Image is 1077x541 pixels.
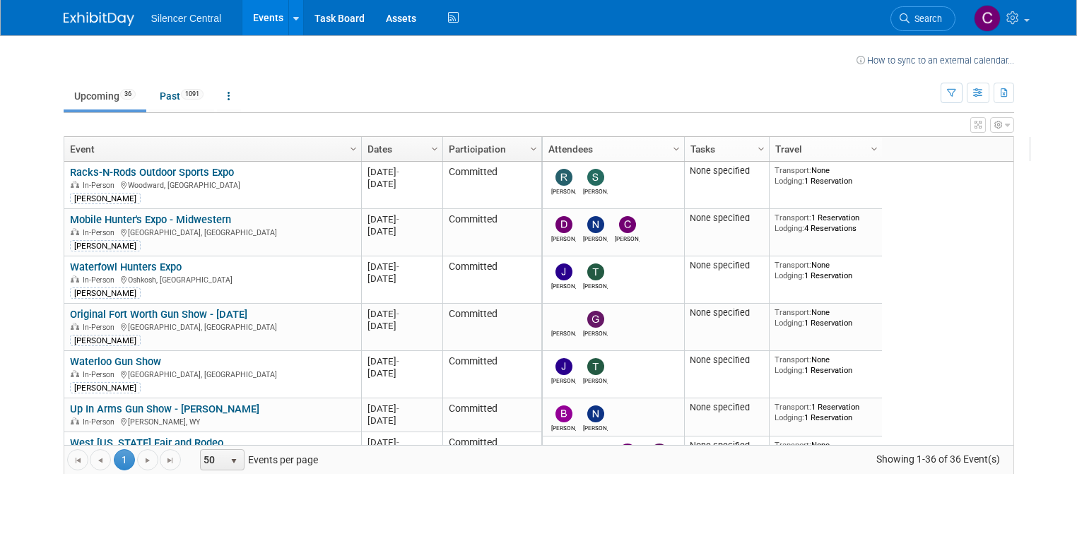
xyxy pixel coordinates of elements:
div: [DATE] [367,166,436,178]
a: Travel [775,137,873,161]
span: Go to the last page [165,455,176,466]
div: [DATE] [367,308,436,320]
span: Transport: [775,165,811,175]
span: In-Person [83,323,119,332]
div: Woodward, [GEOGRAPHIC_DATA] [70,179,355,191]
span: Lodging: [775,176,804,186]
div: Justin Armstrong [551,280,576,290]
span: - [396,309,399,319]
a: Attendees [548,137,675,161]
img: Sarah Young [587,169,604,186]
div: [GEOGRAPHIC_DATA], [GEOGRAPHIC_DATA] [70,226,355,238]
img: Julissa Linares [555,358,572,375]
a: Mobile Hunter's Expo - Midwestern [70,213,231,226]
span: Lodging: [775,270,804,280]
span: In-Person [83,370,119,379]
td: Committed [442,256,541,304]
div: Nickolas Osterman [583,233,608,242]
div: [DATE] [367,403,436,415]
div: [PERSON_NAME] [70,382,141,393]
span: In-Person [83,228,119,237]
td: Committed [442,304,541,351]
a: Up In Arms Gun Show - [PERSON_NAME] [70,403,259,415]
img: In-Person Event [71,275,79,283]
a: Column Settings [753,137,769,158]
span: Showing 1-36 of 36 Event(s) [863,449,1013,469]
span: Column Settings [671,143,682,155]
a: How to sync to an external calendar... [857,55,1014,66]
span: Events per page [182,449,332,470]
img: David Aguais [619,444,636,460]
a: Waterfowl Hunters Expo [70,261,182,273]
img: In-Person Event [71,370,79,377]
div: None 1 Reservation [775,165,876,186]
td: Committed [442,351,541,398]
div: [DATE] [367,320,436,332]
td: Committed [442,209,541,256]
div: [PERSON_NAME] [70,240,141,251]
span: Go to the next page [142,455,153,466]
a: Racks-N-Rods Outdoor Sports Expo [70,166,234,179]
div: None specified [690,402,763,413]
div: [DATE] [367,415,436,427]
div: Sarah Young [583,186,608,195]
div: [PERSON_NAME] [70,193,141,204]
div: Chuck Simpson [615,233,640,242]
span: Transport: [775,307,811,317]
a: Go to the last page [160,449,181,470]
div: None 1 Reservation [775,355,876,375]
span: Go to the previous page [95,455,106,466]
img: Gregory Wilkerson [587,311,604,328]
div: None 1 Reservation [775,260,876,280]
a: Past1091 [149,83,214,109]
span: - [396,403,399,414]
div: None specified [690,260,763,271]
img: Chuck Simpson [619,216,636,233]
div: [PERSON_NAME], WY [70,415,355,427]
div: Gregory Wilkerson [583,328,608,337]
a: Tasks [690,137,760,161]
span: - [396,261,399,272]
img: Noelle Kealoha [587,405,604,422]
img: Danielle Osterman [555,216,572,233]
span: select [228,456,240,467]
span: Column Settings [429,143,440,155]
div: [DATE] [367,178,436,190]
span: Silencer Central [151,13,222,24]
div: [DATE] [367,355,436,367]
img: Justin Armstrong [555,263,572,280]
img: In-Person Event [71,417,79,424]
img: Carin Froehlich [974,5,1001,32]
a: Go to the previous page [90,449,111,470]
img: Taylor Allen [587,444,604,460]
span: Lodging: [775,412,804,422]
span: Lodging: [775,223,804,233]
img: Shaun Olsberg [555,444,572,460]
span: 1 [114,449,135,470]
span: - [396,356,399,367]
a: Waterloo Gun Show [70,355,161,368]
span: Transport: [775,440,811,450]
span: - [396,167,399,177]
div: Noelle Kealoha [583,422,608,432]
a: Original Fort Worth Gun Show - [DATE] [70,308,247,321]
div: None 1 Reservation [775,440,876,460]
span: Column Settings [755,143,767,155]
span: Search [910,13,942,24]
a: Dates [367,137,433,161]
div: Tyler Phillips [583,280,608,290]
a: Column Settings [669,137,684,158]
div: [DATE] [367,436,436,448]
span: 36 [120,89,136,100]
td: Committed [442,432,541,480]
a: Column Settings [866,137,882,158]
img: Rob Young [555,169,572,186]
img: Tyler Phillips [587,263,604,280]
img: Nickolas Osterman [587,216,604,233]
div: [PERSON_NAME] [70,335,141,346]
span: In-Person [83,181,119,190]
a: West [US_STATE] Fair and Rodeo [70,436,223,449]
a: Column Settings [427,137,442,158]
div: Tyler Phillips [583,375,608,384]
a: Participation [449,137,532,161]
